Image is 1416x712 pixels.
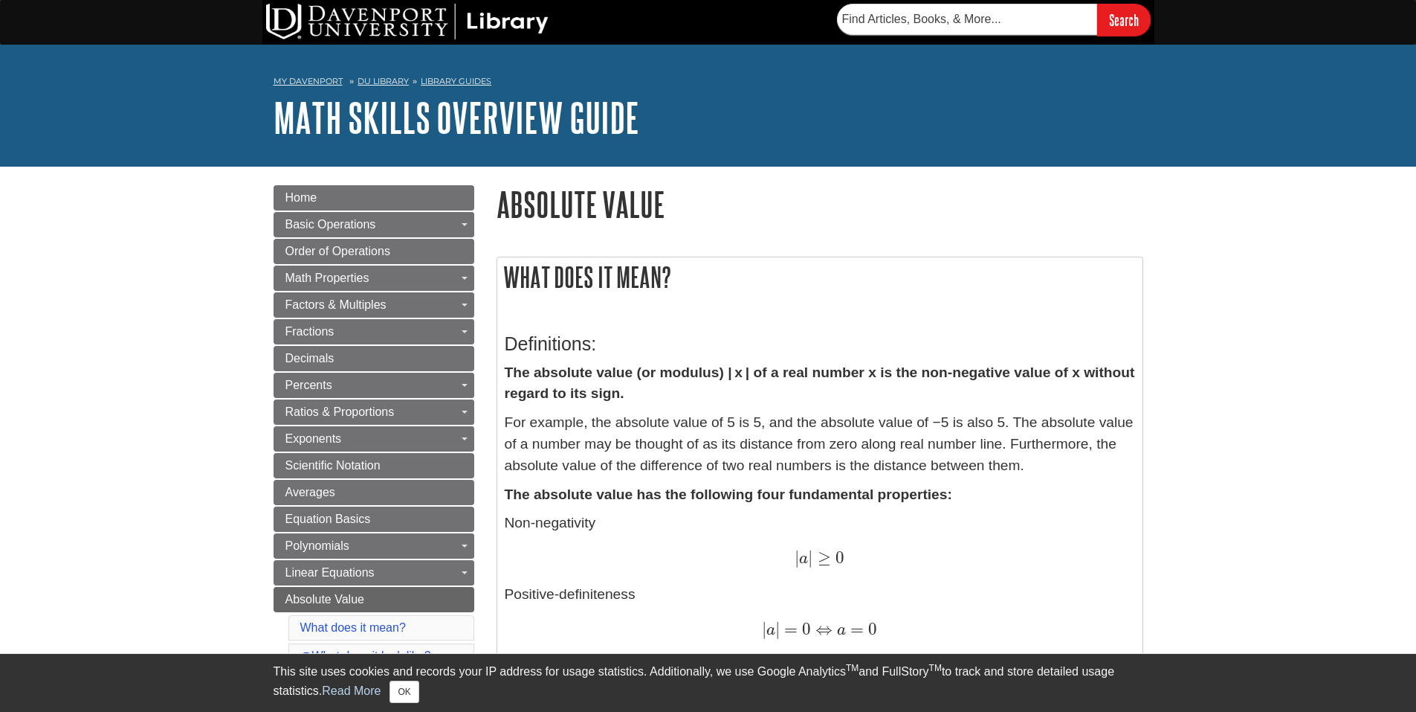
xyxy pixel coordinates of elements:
[421,76,491,86] a: Library Guides
[285,486,335,498] span: Averages
[505,365,1135,402] strong: The absolute value (or modulus) | x | of a real number x is the non-negative value of x without r...
[285,432,342,445] span: Exponents
[274,426,474,452] a: Exponents
[833,622,846,638] span: a
[837,4,1097,35] input: Find Articles, Books, & More...
[762,619,766,639] span: |
[846,663,859,673] sup: TM
[274,239,474,264] a: Order of Operations
[497,185,1143,223] h1: Absolute Value
[274,533,474,559] a: Polynomials
[285,566,375,579] span: Linear Equations
[274,71,1143,95] nav: breadcrumb
[505,487,952,502] strong: The absolute value has the following four fundamental properties:
[274,94,639,141] a: Math Skills Overview Guide
[285,513,371,525] span: Equation Basics
[811,619,833,639] span: ⇔
[300,650,431,662] a: What does it look like?
[274,400,474,425] a: Ratios & Proportions
[846,619,864,639] span: =
[795,548,799,568] span: |
[274,587,474,612] a: Absolute Value
[266,4,549,39] img: DU Library
[274,185,474,211] a: Home
[285,379,332,391] span: Percents
[285,272,369,284] span: Math Properties
[274,266,474,291] a: Math Properties
[505,412,1135,476] p: For example, the absolute value of 5 is 5, and the absolute value of −5 is also 5. The absolute v...
[285,325,334,338] span: Fractions
[505,333,1135,355] h3: Definitions:
[274,346,474,371] a: Decimals
[812,548,830,568] span: ≥
[285,191,317,204] span: Home
[929,663,942,673] sup: TM
[497,257,1142,297] h2: What does it mean?
[274,292,474,318] a: Factors & Multiples
[1097,4,1151,36] input: Search
[285,539,349,552] span: Polynomials
[274,560,474,586] a: Linear Equations
[766,622,775,638] span: a
[300,621,406,634] a: What does it mean?
[274,663,1143,703] div: This site uses cookies and records your IP address for usage statistics. Additionally, we use Goo...
[285,593,364,606] span: Absolute Value
[274,453,474,478] a: Scientific Notation
[322,684,381,697] a: Read More
[274,75,343,88] a: My Davenport
[285,218,376,231] span: Basic Operations
[274,507,474,532] a: Equation Basics
[274,319,474,344] a: Fractions
[285,459,381,472] span: Scientific Notation
[285,405,395,418] span: Ratios & Proportions
[285,245,390,257] span: Order of Operations
[358,76,409,86] a: DU Library
[808,548,812,568] span: |
[837,4,1151,36] form: Searches DU Library's articles, books, and more
[864,619,877,639] span: 0
[799,551,808,567] span: a
[285,298,387,311] span: Factors & Multiples
[274,480,474,505] a: Averages
[780,619,798,639] span: =
[798,619,811,639] span: 0
[775,619,780,639] span: |
[274,212,474,237] a: Basic Operations
[831,548,844,568] span: 0
[285,352,334,365] span: Decimals
[274,373,474,398] a: Percents
[389,681,418,703] button: Close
